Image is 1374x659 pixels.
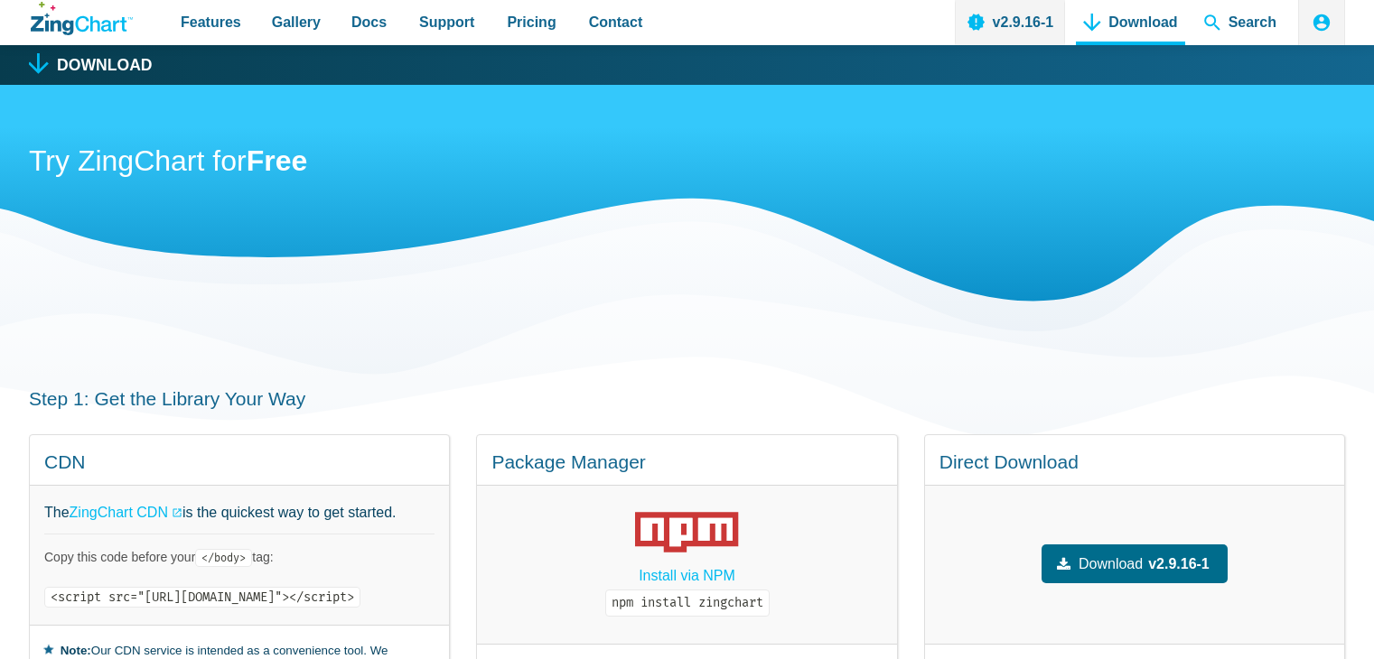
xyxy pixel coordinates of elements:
span: Gallery [272,10,321,34]
h4: Direct Download [939,450,1330,474]
span: Download [1079,552,1143,576]
strong: Note: [61,644,91,657]
span: Docs [351,10,387,34]
h1: Download [57,58,153,74]
a: Install via NPM [639,563,735,588]
a: Downloadv2.9.16-1 [1042,544,1228,583]
h4: Package Manager [491,450,882,474]
strong: Free [247,144,308,177]
h4: CDN [44,450,435,474]
h3: Step 1: Get the Library Your Way [29,386,1345,411]
strong: v2.9.16-1 [1148,552,1210,576]
code: npm install zingchart [605,589,770,617]
span: Pricing [507,10,556,34]
span: Contact [589,10,643,34]
code: </body> [195,549,252,567]
h2: Try ZingChart for [29,143,1345,183]
span: Support [419,10,474,34]
p: Copy this code before your tag: [44,549,435,566]
a: ZingChart CDN [70,500,182,524]
a: ZingChart Logo. Click to return to the homepage [31,2,133,35]
p: The is the quickest way to get started. [44,500,435,524]
span: Features [181,10,241,34]
code: <script src="[URL][DOMAIN_NAME]"></script> [44,587,360,608]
